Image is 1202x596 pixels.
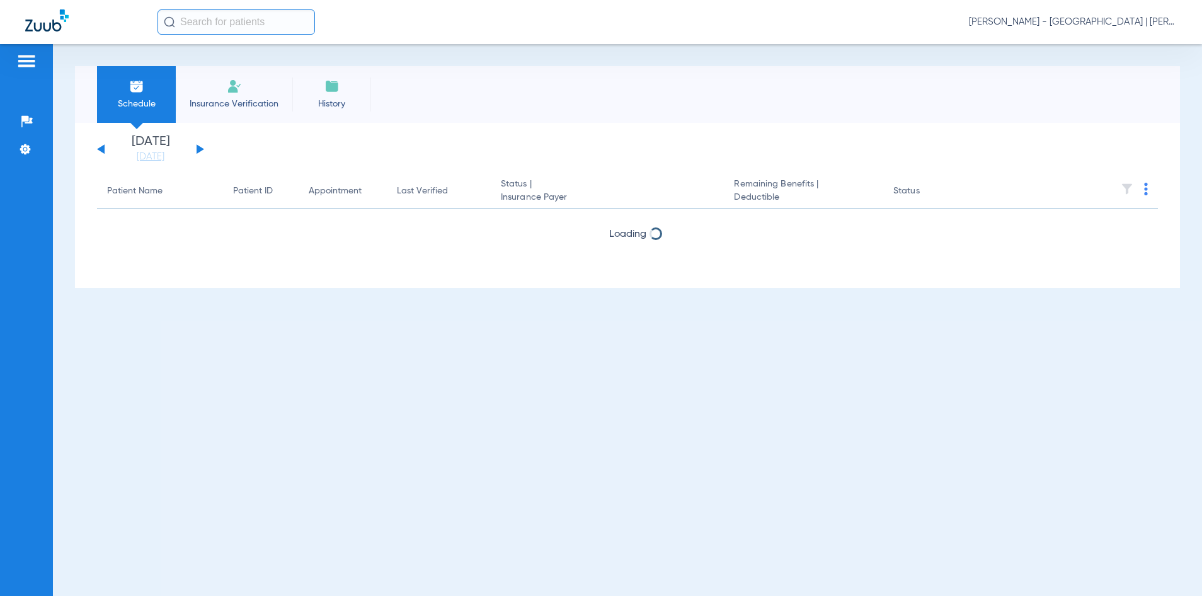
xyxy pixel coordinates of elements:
[969,16,1177,28] span: [PERSON_NAME] - [GEOGRAPHIC_DATA] | [PERSON_NAME]
[106,98,166,110] span: Schedule
[107,185,213,198] div: Patient Name
[491,174,724,209] th: Status |
[724,174,883,209] th: Remaining Benefits |
[302,98,362,110] span: History
[16,54,37,69] img: hamburger-icon
[185,98,283,110] span: Insurance Verification
[233,185,273,198] div: Patient ID
[397,185,481,198] div: Last Verified
[107,185,163,198] div: Patient Name
[227,79,242,94] img: Manual Insurance Verification
[734,191,873,204] span: Deductible
[324,79,340,94] img: History
[129,79,144,94] img: Schedule
[501,191,714,204] span: Insurance Payer
[1121,183,1133,195] img: filter.svg
[309,185,362,198] div: Appointment
[113,135,188,163] li: [DATE]
[233,185,289,198] div: Patient ID
[397,185,448,198] div: Last Verified
[25,9,69,32] img: Zuub Logo
[157,9,315,35] input: Search for patients
[883,174,968,209] th: Status
[609,229,646,239] span: Loading
[1144,183,1148,195] img: group-dot-blue.svg
[113,151,188,163] a: [DATE]
[309,185,377,198] div: Appointment
[164,16,175,28] img: Search Icon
